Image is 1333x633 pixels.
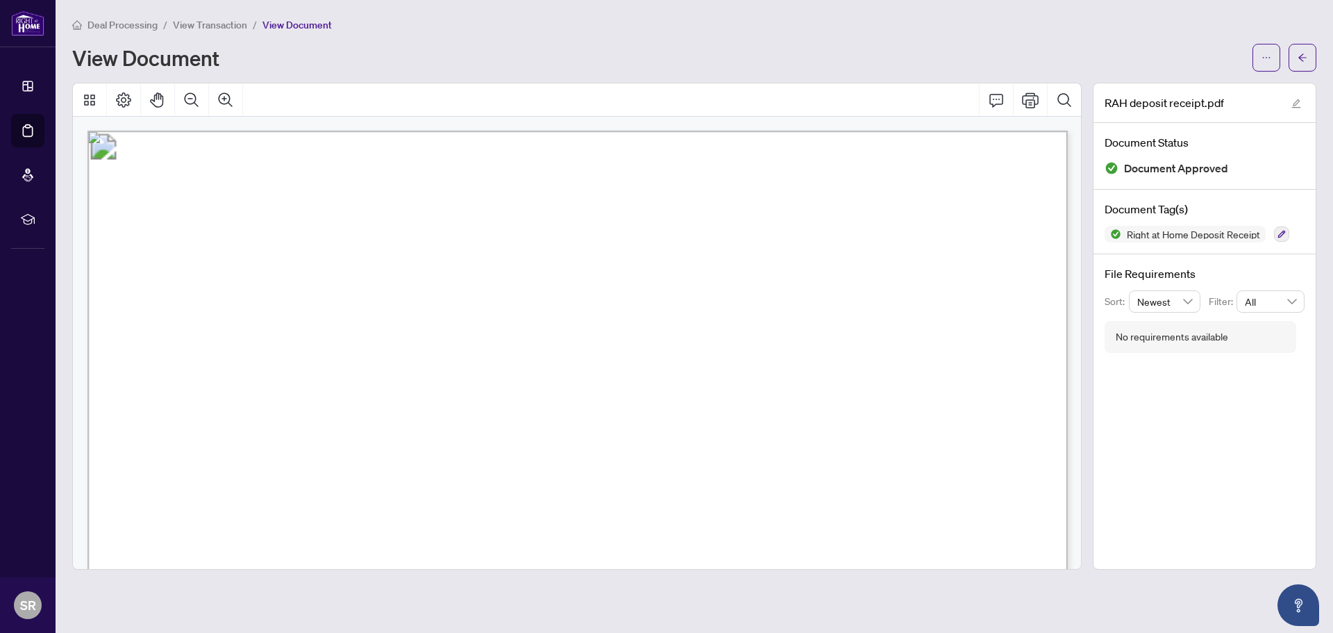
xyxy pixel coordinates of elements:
h4: Document Tag(s) [1105,201,1305,217]
li: / [163,17,167,33]
p: Sort: [1105,294,1129,309]
span: All [1245,291,1296,312]
span: View Document [262,19,332,31]
span: ellipsis [1261,53,1271,63]
span: Right at Home Deposit Receipt [1121,229,1266,239]
button: Open asap [1277,584,1319,626]
h4: File Requirements [1105,265,1305,282]
div: No requirements available [1116,329,1228,345]
span: View Transaction [173,19,247,31]
span: arrow-left [1298,53,1307,63]
p: Filter: [1209,294,1236,309]
img: logo [11,10,44,36]
img: Status Icon [1105,226,1121,242]
span: edit [1291,99,1301,108]
img: Document Status [1105,161,1118,175]
h1: View Document [72,47,219,69]
li: / [253,17,257,33]
span: Document Approved [1124,159,1228,178]
span: home [72,20,82,30]
span: Newest [1137,291,1193,312]
span: Deal Processing [87,19,158,31]
h4: Document Status [1105,134,1305,151]
span: SR [20,595,36,615]
span: RAH deposit receipt.pdf [1105,94,1224,111]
